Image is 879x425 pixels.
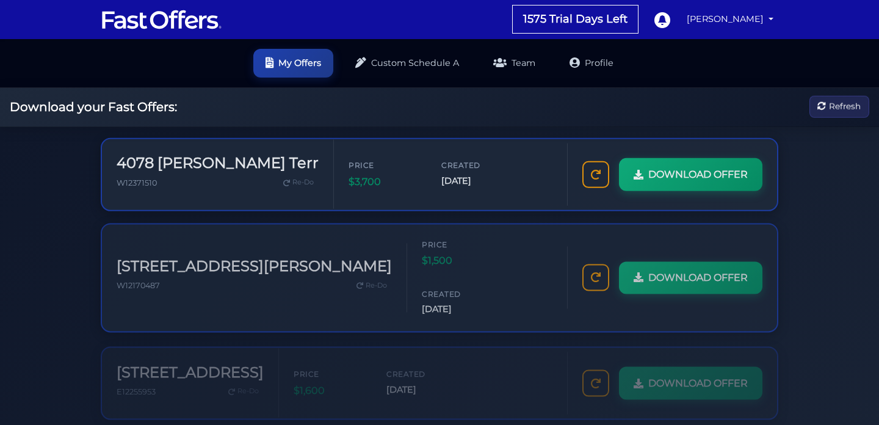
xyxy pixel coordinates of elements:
span: DOWNLOAD OFFER [648,165,748,181]
span: DOWNLOAD OFFER [648,266,748,282]
h3: 4078 [PERSON_NAME] Terr [117,153,319,171]
iframe: Customerly Messenger Launcher [833,377,869,414]
span: Created [422,285,495,297]
span: $1,600 [294,375,367,391]
span: Refresh [829,100,861,114]
a: DOWNLOAD OFFER [619,258,762,291]
span: $3,700 [349,173,422,189]
h3: [STREET_ADDRESS][PERSON_NAME] [117,255,392,272]
a: DOWNLOAD OFFER [619,359,762,392]
span: W12170487 [117,278,160,287]
span: Price [349,158,422,170]
a: Re-Do [352,275,392,291]
span: W12371510 [117,176,157,186]
span: [DATE] [386,375,460,389]
a: Re-Do [223,376,264,391]
a: Profile [557,49,626,78]
a: Re-Do [278,173,319,189]
button: Refresh [809,96,869,118]
span: Re-Do [366,277,387,288]
span: DOWNLOAD OFFER [648,368,748,383]
span: Created [386,360,460,372]
span: Re-Do [237,378,259,389]
h2: Download your Fast Offers: [10,100,177,114]
h3: [STREET_ADDRESS] [117,355,264,373]
span: [DATE] [422,299,495,313]
a: [PERSON_NAME] [682,7,778,31]
a: DOWNLOAD OFFER [619,157,762,190]
span: Re-Do [292,176,314,187]
span: $1,500 [422,250,495,266]
a: Team [481,49,548,78]
span: E12255953 [117,379,156,388]
a: 1575 Trial Days Left [513,5,638,33]
span: Price [422,236,495,247]
span: [DATE] [441,173,515,187]
a: My Offers [253,49,333,78]
span: Price [294,360,367,372]
span: Created [441,158,515,170]
a: Custom Schedule A [343,49,471,78]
